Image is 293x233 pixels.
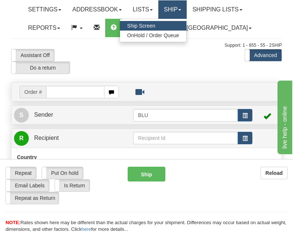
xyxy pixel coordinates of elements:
div: live help - online [6,4,68,13]
a: R Recipient [14,131,120,146]
a: Reports [23,19,66,37]
a: here [82,226,91,232]
span: R [14,131,29,146]
span: Recipient [34,135,59,141]
label: Repeat as Return [6,192,59,204]
a: Addressbook [67,0,127,19]
a: Lists [127,0,158,19]
input: Recipient Id [133,132,238,144]
a: Settings [23,0,67,19]
label: Email Labels [6,180,49,191]
span: Ship Screen [127,23,155,29]
a: Ship Screen [120,21,187,31]
input: Sender Id [133,109,238,121]
a: Shipping lists [187,0,248,19]
label: Assistant Off [11,49,54,61]
a: Ship [158,0,187,19]
button: Reload [261,167,287,179]
label: Put On hold [42,167,83,179]
label: Repeat [6,167,36,179]
span: Sleep Country [GEOGRAPHIC_DATA] [134,25,248,31]
b: Reload [265,170,283,176]
a: OnHold / Order Queue [120,31,187,40]
span: OnHold / Order Queue [127,32,179,38]
iframe: chat widget [276,79,292,154]
div: Support: 1 - 855 - 55 - 2SHIP [11,42,282,49]
label: Is Return [55,180,90,191]
label: Do a return [11,62,70,74]
a: Sleep Country [GEOGRAPHIC_DATA] 2044 / [PERSON_NAME] [122,19,257,37]
span: Order # [20,86,46,98]
span: NOTE: [6,220,20,225]
span: S [14,108,29,123]
span: Sender [34,112,53,118]
label: Country [17,153,37,161]
button: Ship [128,167,165,181]
label: Advanced [245,49,282,61]
a: S Sender [14,107,133,123]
